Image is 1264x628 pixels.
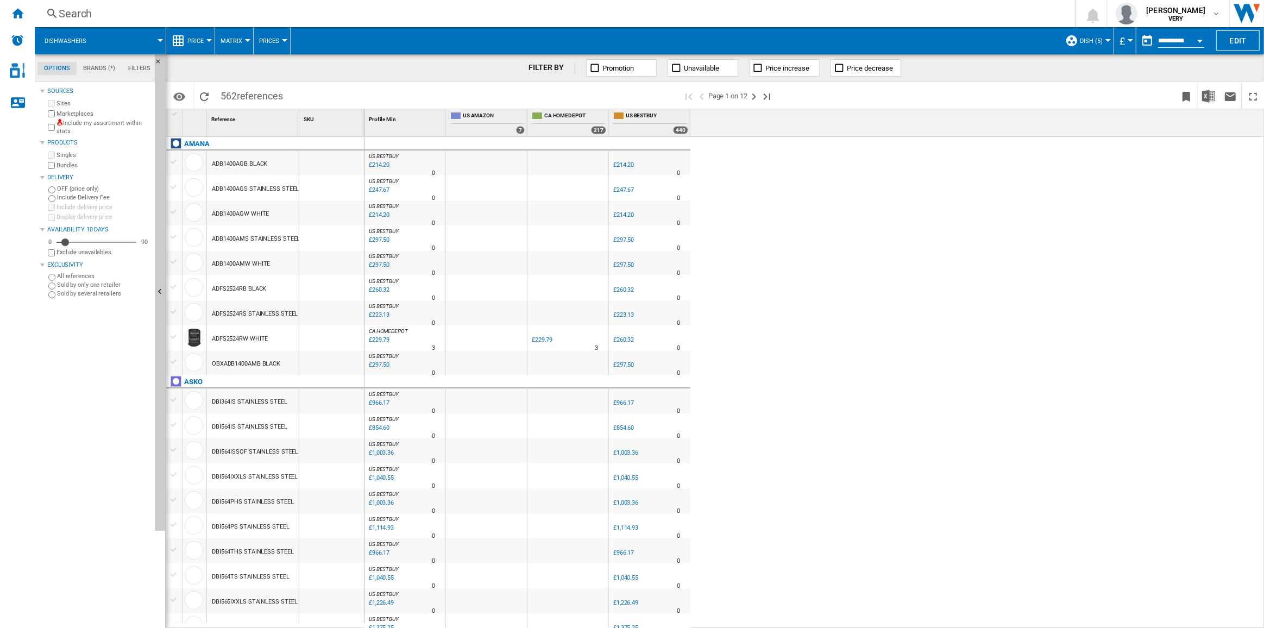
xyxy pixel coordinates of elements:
div: ADB1400AMW WHITE [212,252,270,277]
label: Sold by several retailers [57,290,150,298]
div: DBI564ISSOF STAINLESS STEEL [212,439,298,464]
input: Display delivery price [48,249,55,256]
div: Delivery Time : 0 day [432,431,435,442]
span: Price increase [766,64,810,72]
div: Last updated : Sunday, 10 August 2025 14:04 [367,573,394,583]
button: Bookmark this report [1175,83,1197,109]
div: £1,040.55 [613,574,638,581]
button: Send this report by email [1219,83,1241,109]
div: Delivery Time : 0 day [677,218,680,229]
span: references [237,90,283,102]
div: Products [47,139,150,147]
div: £1,040.55 [612,473,638,483]
span: SKU [304,116,314,122]
div: Delivery Time : 0 day [432,456,435,467]
span: US BESTBUY [369,278,399,284]
div: 7 offers sold by US AMAZON [516,126,525,134]
img: alerts-logo.svg [11,34,24,47]
div: Delivery Time : 0 day [677,293,680,304]
input: Singles [48,152,55,159]
div: Delivery Time : 0 day [677,506,680,517]
div: Delivery Time : 0 day [677,243,680,254]
span: US BESTBUY [369,541,399,547]
div: ADFS2524RB BLACK [212,277,266,302]
div: Last updated : Sunday, 10 August 2025 15:56 [367,185,389,196]
div: Delivery Time : 0 day [432,606,435,617]
div: Sort None [367,109,445,126]
div: Sources [47,87,150,96]
button: md-calendar [1136,30,1158,52]
div: Exclusivity [47,261,150,269]
span: US BESTBUY [369,178,399,184]
div: Delivery Time : 0 day [432,481,435,492]
button: £ [1120,27,1130,54]
div: £1,114.93 [612,523,638,533]
div: £1,003.36 [613,499,638,506]
div: Last updated : Sunday, 10 August 2025 15:39 [367,398,389,409]
div: 0 [46,238,54,246]
div: £214.20 [613,161,634,168]
img: mysite-not-bg-18x18.png [56,119,63,125]
div: £1,226.49 [613,599,638,606]
button: Last page [760,83,774,109]
div: £214.20 [612,210,634,221]
div: Last updated : Sunday, 10 August 2025 14:39 [367,598,394,608]
div: £229.79 [530,335,552,346]
input: All references [48,274,55,281]
span: CA HOMEDEPOT [544,112,606,121]
span: Page 1 on 12 [708,83,747,109]
div: £260.32 [613,286,634,293]
button: Reload [193,83,215,109]
button: Open calendar [1190,29,1210,49]
span: US BESTBUY [369,591,399,597]
div: Last updated : Sunday, 10 August 2025 15:39 [367,473,394,483]
span: dish (5) [1080,37,1103,45]
div: OBXADB1400AMB BLACK [212,351,280,376]
div: Delivery Time : 3 days [432,343,435,354]
div: Last updated : Sunday, 10 August 2025 12:01 [367,260,389,271]
span: US BESTBUY [369,516,399,522]
div: £247.67 [613,186,634,193]
div: 440 offers sold by US BESTBUY [673,126,688,134]
span: US BESTBUY [369,153,399,159]
div: Last updated : Monday, 11 August 2025 06:59 [367,310,389,321]
input: Include delivery price [48,204,55,211]
div: Delivery Time : 0 day [432,556,435,567]
div: ADB1400AGB BLACK [212,152,267,177]
div: £214.20 [612,160,634,171]
div: Last updated : Sunday, 10 August 2025 15:39 [367,160,389,171]
div: DBI565IXXLS STAINLESS STEEL [212,589,298,614]
div: DBI564PS STAINLESS STEEL [212,514,290,539]
span: US BESTBUY [626,112,688,121]
button: dish (5) [1080,27,1108,54]
div: Sort None [185,109,206,126]
div: CA HOMEDEPOT 217 offers sold by CA HOMEDEPOT [530,109,608,136]
div: £1,003.36 [613,449,638,456]
div: ADFS2524RW WHITE [212,326,268,351]
span: US BESTBUY [369,416,399,422]
button: Price decrease [831,59,901,77]
div: Delivery Time : 0 day [677,531,680,542]
span: US BESTBUY [369,203,399,209]
div: Price [172,27,209,54]
div: Matrix [221,27,248,54]
span: Prices [259,37,279,45]
span: £ [1120,35,1125,47]
span: Reference [211,116,235,122]
div: £247.67 [612,185,634,196]
div: £966.17 [612,398,634,409]
span: Matrix [221,37,242,45]
input: Sold by several retailers [48,291,55,298]
button: Hide [155,54,168,74]
div: £854.60 [612,423,634,434]
input: Include Delivery Fee [48,195,55,202]
div: Delivery Time : 0 day [677,431,680,442]
input: Sites [48,100,55,107]
div: Last updated : Monday, 11 August 2025 03:34 [367,335,389,346]
button: Price [187,27,209,54]
input: Display delivery price [48,214,55,221]
span: US BESTBUY [369,353,399,359]
button: Unavailable [668,59,738,77]
div: £297.50 [612,360,634,370]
